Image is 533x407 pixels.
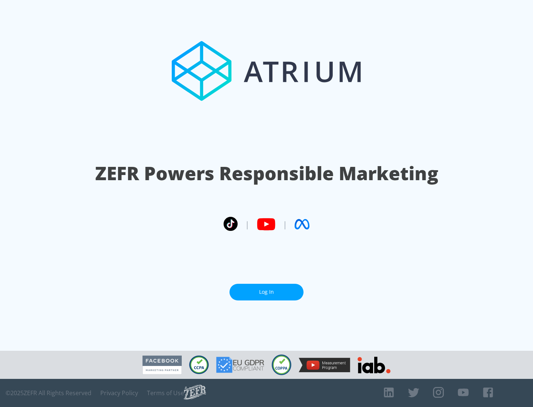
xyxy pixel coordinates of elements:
h1: ZEFR Powers Responsible Marketing [95,161,438,186]
a: Terms of Use [147,389,184,397]
span: | [283,219,287,230]
img: YouTube Measurement Program [299,358,350,372]
img: CCPA Compliant [189,356,209,374]
a: Privacy Policy [100,389,138,397]
span: | [245,219,249,230]
img: GDPR Compliant [216,357,264,373]
span: © 2025 ZEFR All Rights Reserved [6,389,91,397]
img: IAB [358,357,390,373]
img: COPPA Compliant [272,354,291,375]
a: Log In [229,284,304,300]
img: Facebook Marketing Partner [143,356,182,374]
